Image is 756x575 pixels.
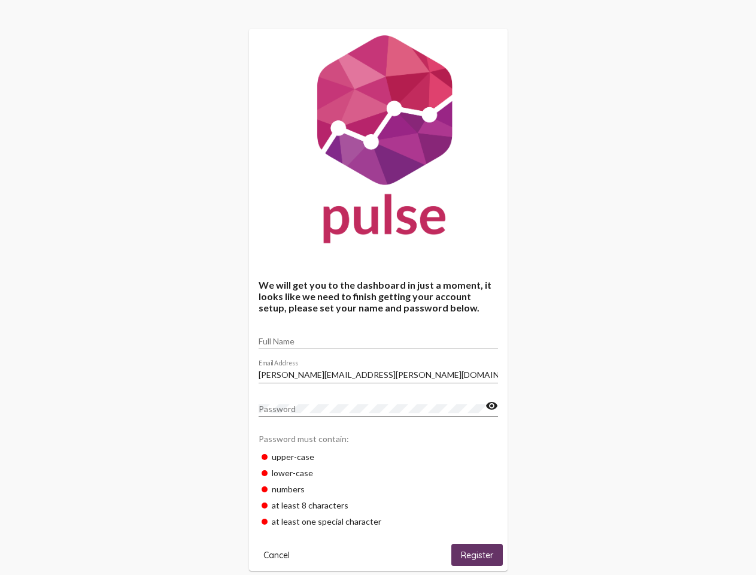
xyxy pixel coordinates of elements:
[259,513,498,529] div: at least one special character
[485,399,498,413] mat-icon: visibility
[259,449,498,465] div: upper-case
[259,465,498,481] div: lower-case
[259,481,498,497] div: numbers
[461,550,493,561] span: Register
[259,279,498,313] h4: We will get you to the dashboard in just a moment, it looks like we need to finish getting your a...
[451,544,503,566] button: Register
[263,550,290,561] span: Cancel
[259,497,498,513] div: at least 8 characters
[249,29,508,255] img: Pulse For Good Logo
[259,428,498,449] div: Password must contain:
[254,544,299,566] button: Cancel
